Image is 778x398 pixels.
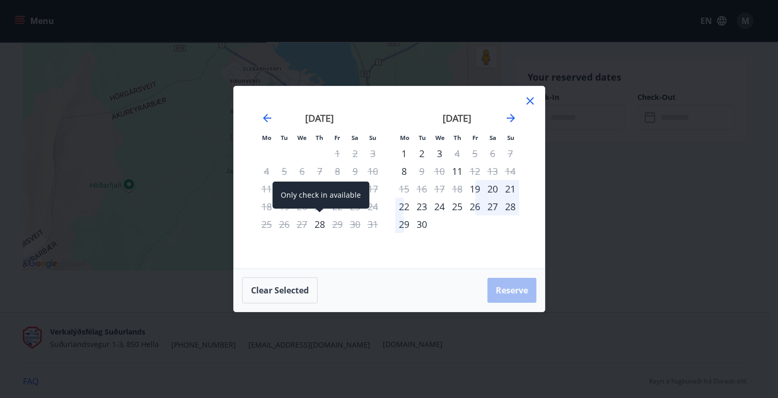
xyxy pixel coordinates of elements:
[431,145,448,162] div: 3
[311,215,329,233] div: Only check in available
[484,198,501,215] td: Choose Saturday, September 27, 2025 as your check-in date. It’s available.
[431,162,448,180] td: Not available. Wednesday, September 10, 2025
[413,162,431,180] div: Only check out available
[329,180,346,198] td: Not available. Friday, August 15, 2025
[352,134,358,142] small: Sa
[507,134,515,142] small: Su
[395,145,413,162] div: Only check in available
[490,134,496,142] small: Sa
[484,162,501,180] td: Not available. Saturday, September 13, 2025
[431,145,448,162] td: Choose Wednesday, September 3, 2025 as your check-in date. It’s available.
[275,215,293,233] td: Not available. Tuesday, August 26, 2025
[413,145,431,162] td: Choose Tuesday, September 2, 2025 as your check-in date. It’s available.
[395,162,413,180] div: Only check in available
[364,198,382,215] td: Not available. Sunday, August 24, 2025
[293,180,311,198] td: Not available. Wednesday, August 13, 2025
[419,134,426,142] small: Tu
[454,134,461,142] small: Th
[472,134,478,142] small: Fr
[395,162,413,180] td: Choose Monday, September 8, 2025 as your check-in date. It’s available.
[484,198,501,215] div: 27
[258,180,275,198] td: Not available. Monday, August 11, 2025
[443,112,471,124] strong: [DATE]
[311,215,329,233] td: Choose Thursday, August 28, 2025 as your check-in date. It’s available.
[466,180,484,198] td: Choose Friday, September 19, 2025 as your check-in date. It’s available.
[305,112,334,124] strong: [DATE]
[484,180,501,198] div: 20
[413,198,431,215] td: Choose Tuesday, September 23, 2025 as your check-in date. It’s available.
[413,215,431,233] div: 30
[346,162,364,180] td: Not available. Saturday, August 9, 2025
[466,180,484,198] div: Only check in available
[311,180,329,198] td: Not available. Thursday, August 14, 2025
[258,198,275,215] td: Not available. Monday, August 18, 2025
[329,145,346,162] td: Not available. Friday, August 1, 2025
[484,145,501,162] td: Not available. Saturday, September 6, 2025
[505,112,517,124] div: Move forward to switch to the next month.
[316,134,323,142] small: Th
[484,180,501,198] td: Choose Saturday, September 20, 2025 as your check-in date. It’s available.
[293,162,311,180] td: Not available. Wednesday, August 6, 2025
[466,162,484,180] td: Not available. Friday, September 12, 2025
[364,145,382,162] td: Not available. Sunday, August 3, 2025
[364,162,382,180] td: Not available. Sunday, August 10, 2025
[413,215,431,233] td: Choose Tuesday, September 30, 2025 as your check-in date. It’s available.
[435,134,445,142] small: We
[448,198,466,215] td: Choose Thursday, September 25, 2025 as your check-in date. It’s available.
[413,180,431,198] td: Not available. Tuesday, September 16, 2025
[329,215,346,233] td: Not available. Friday, August 29, 2025
[329,162,346,180] td: Not available. Friday, August 8, 2025
[431,180,448,198] td: Not available. Wednesday, September 17, 2025
[448,162,466,180] td: Choose Thursday, September 11, 2025 as your check-in date. It’s available.
[364,180,382,198] td: Not available. Sunday, August 17, 2025
[293,215,311,233] td: Not available. Wednesday, August 27, 2025
[448,162,466,180] div: Only check in available
[258,215,275,233] td: Not available. Monday, August 25, 2025
[297,134,307,142] small: We
[258,162,275,180] td: Not available. Monday, August 4, 2025
[448,198,466,215] div: 25
[400,134,409,142] small: Mo
[501,180,519,198] td: Choose Sunday, September 21, 2025 as your check-in date. It’s available.
[395,198,413,215] div: 22
[346,215,364,233] td: Not available. Saturday, August 30, 2025
[395,215,413,233] div: 29
[261,112,273,124] div: Move backward to switch to the previous month.
[275,162,293,180] td: Not available. Tuesday, August 5, 2025
[448,180,466,198] td: Not available. Thursday, September 18, 2025
[466,145,484,162] td: Not available. Friday, September 5, 2025
[346,145,364,162] td: Not available. Saturday, August 2, 2025
[501,145,519,162] td: Not available. Sunday, September 7, 2025
[395,215,413,233] td: Choose Monday, September 29, 2025 as your check-in date. It’s available.
[242,277,318,303] button: Clear selected
[395,145,413,162] td: Choose Monday, September 1, 2025 as your check-in date. It’s available.
[466,198,484,215] td: Choose Friday, September 26, 2025 as your check-in date. It’s available.
[501,198,519,215] div: 28
[501,162,519,180] td: Not available. Sunday, September 14, 2025
[466,162,484,180] div: Only check out available
[334,134,340,142] small: Fr
[431,198,448,215] div: 24
[395,180,413,198] td: Not available. Monday, September 15, 2025
[275,180,293,198] td: Not available. Tuesday, August 12, 2025
[431,198,448,215] td: Choose Wednesday, September 24, 2025 as your check-in date. It’s available.
[272,182,369,209] div: Only check in available
[369,134,377,142] small: Su
[501,180,519,198] div: 21
[413,145,431,162] div: 2
[262,134,271,142] small: Mo
[466,198,484,215] div: 26
[246,99,532,256] div: Calendar
[281,134,288,142] small: Tu
[413,162,431,180] td: Not available. Tuesday, September 9, 2025
[364,215,382,233] td: Not available. Sunday, August 31, 2025
[501,198,519,215] td: Choose Sunday, September 28, 2025 as your check-in date. It’s available.
[311,162,329,180] td: Not available. Thursday, August 7, 2025
[346,180,364,198] td: Not available. Saturday, August 16, 2025
[395,198,413,215] td: Choose Monday, September 22, 2025 as your check-in date. It’s available.
[448,145,466,162] div: Only check out available
[448,145,466,162] td: Not available. Thursday, September 4, 2025
[413,198,431,215] div: 23
[329,215,346,233] div: Only check out available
